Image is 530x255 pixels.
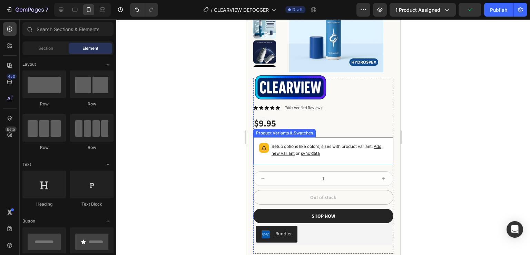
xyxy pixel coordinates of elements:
span: Toggle open [102,216,114,227]
span: Toggle open [102,59,114,70]
div: Row [22,101,66,107]
div: Undo/Redo [130,3,158,17]
button: Publish [484,3,513,17]
button: 1 product assigned [390,3,456,17]
span: Draft [292,7,303,13]
span: Element [82,45,98,51]
div: 450 [7,74,17,79]
input: Search Sections & Elements [22,22,114,36]
span: 1 product assigned [395,6,440,13]
iframe: Design area [246,19,400,255]
button: 7 [3,3,51,17]
div: Row [70,101,114,107]
p: 7 [45,6,48,14]
span: / [211,6,213,13]
span: CLEARVIEW DEFOGGER [214,6,269,13]
div: Open Intercom Messenger [507,221,523,238]
div: Publish [490,6,507,13]
span: Section [38,45,53,51]
div: Text Block [70,201,114,207]
span: Toggle open [102,159,114,170]
div: Row [70,144,114,151]
div: Beta [5,126,17,132]
span: Layout [22,61,36,67]
span: Text [22,161,31,168]
div: Row [22,144,66,151]
div: Heading [22,201,66,207]
span: Button [22,218,35,224]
